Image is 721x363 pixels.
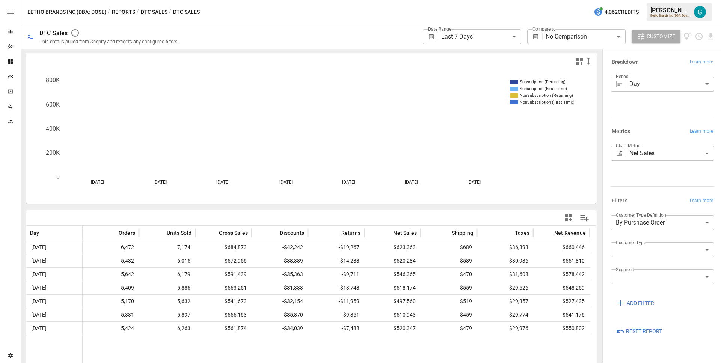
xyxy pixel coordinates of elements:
span: $36,393 [481,241,529,254]
text: [DATE] [91,180,104,185]
button: Gavin Acres [689,1,710,22]
span: [DATE] [30,254,48,267]
div: [PERSON_NAME] [650,7,689,14]
button: Sort [40,228,51,238]
span: $479 [424,322,473,335]
button: Manage Columns [576,210,593,226]
div: 🛍 [27,33,33,40]
span: 6,179 [143,268,192,281]
button: Customize [632,30,680,43]
div: This data is pulled from Shopify and reflects any configured filters. [39,39,179,45]
span: 5,170 [86,295,135,308]
text: 0 [56,174,60,181]
span: $550,802 [537,322,586,335]
text: 400K [46,125,60,132]
span: $541,176 [537,308,586,321]
label: Customer Type [616,239,646,246]
span: $29,976 [481,322,529,335]
text: [DATE] [279,180,293,185]
button: Reports [112,7,135,17]
div: Day [629,76,714,91]
span: Shipping [452,229,473,237]
span: $510,943 [368,308,417,321]
span: $29,526 [481,281,529,294]
text: NonSubscription (Returning) [520,93,573,98]
button: DTC Sales [141,7,167,17]
span: $520,347 [368,322,417,335]
text: 800K [46,76,60,84]
text: NonSubscription (First-Time) [520,100,575,105]
div: By Purchase Order [611,215,714,230]
span: $497,560 [368,295,417,308]
div: / [108,7,110,17]
span: $546,365 [368,268,417,281]
span: 5,897 [143,308,192,321]
span: [DATE] [30,241,48,254]
span: [DATE] [30,281,48,294]
text: 600K [46,101,60,108]
text: [DATE] [342,180,355,185]
button: Sort [107,228,118,238]
text: [DATE] [154,180,167,185]
span: 5,331 [86,308,135,321]
span: $689 [424,241,473,254]
span: Taxes [515,229,529,237]
span: Customize [647,32,675,41]
span: [DATE] [30,268,48,281]
button: View documentation [683,30,692,43]
span: -$9,711 [312,268,360,281]
span: -$9,351 [312,308,360,321]
span: $548,259 [537,281,586,294]
h6: Filters [612,197,627,205]
span: Gross Sales [219,229,248,237]
span: $519 [424,295,473,308]
span: $660,446 [537,241,586,254]
span: $623,363 [368,241,417,254]
span: $470 [424,268,473,281]
button: Sort [543,228,554,238]
span: [DATE] [30,295,48,308]
button: Eetho Brands Inc (DBA: Dose) [27,7,106,17]
span: -$32,154 [255,295,304,308]
span: Learn more [690,197,713,205]
button: Sort [330,228,341,238]
span: -$19,267 [312,241,360,254]
span: Net Sales [393,229,417,237]
button: Sort [208,228,218,238]
span: $31,608 [481,268,529,281]
span: 4,062 Credits [605,7,639,17]
text: 200K [46,149,60,156]
span: 5,632 [143,295,192,308]
h6: Metrics [612,127,630,136]
span: $459 [424,308,473,321]
text: [DATE] [405,180,418,185]
span: 5,424 [86,322,135,335]
span: $541,673 [199,295,248,308]
span: -$34,039 [255,322,304,335]
svg: A chart. [26,69,590,204]
text: [DATE] [468,180,481,185]
span: -$38,389 [255,254,304,267]
span: Discounts [280,229,304,237]
span: Learn more [690,58,713,66]
span: Net Revenue [554,229,586,237]
span: $29,774 [481,308,529,321]
span: -$13,743 [312,281,360,294]
text: [DATE] [216,180,229,185]
span: $561,874 [199,322,248,335]
label: Segment [616,266,634,273]
button: ADD FILTER [611,296,659,310]
button: Reset Report [611,325,667,338]
span: $518,174 [368,281,417,294]
div: DTC Sales [39,30,68,37]
img: Gavin Acres [694,6,706,18]
h6: Breakdown [612,58,639,66]
span: Learn more [690,128,713,135]
span: $30,936 [481,254,529,267]
text: Subscription (Returning) [520,79,566,84]
div: / [169,7,172,17]
span: 6,015 [143,254,192,267]
span: -$7,488 [312,322,360,335]
span: 5,409 [86,281,135,294]
label: Compare to [532,26,556,32]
